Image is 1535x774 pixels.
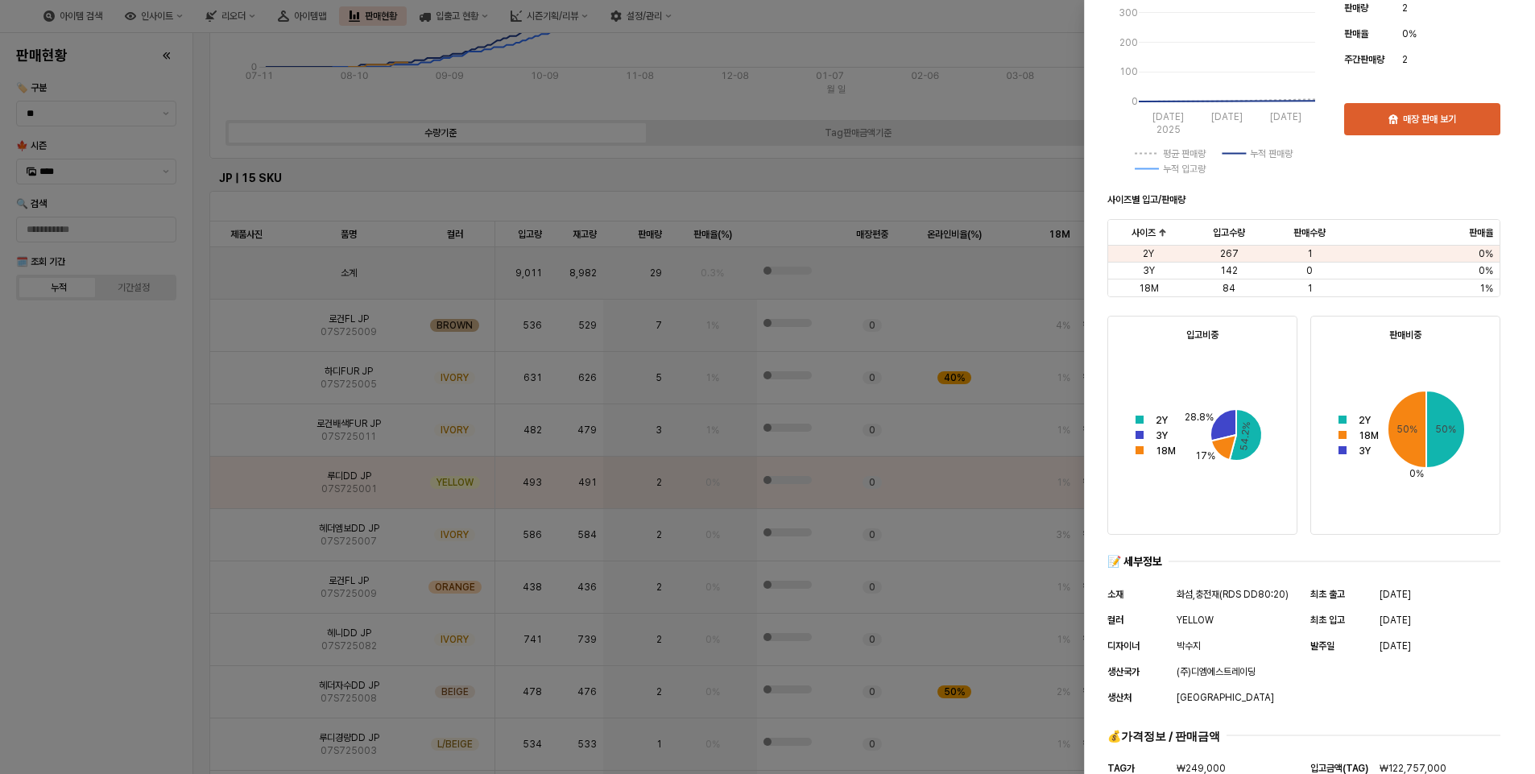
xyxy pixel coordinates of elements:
span: 1% [1479,282,1493,295]
span: 판매율 [1469,226,1493,239]
span: 생산처 [1107,692,1132,703]
div: 📝 세부정보 [1107,554,1162,569]
span: 소재 [1107,589,1123,600]
span: 1 [1307,247,1313,260]
div: 💰가격정보 / 판매금액 [1107,728,1220,743]
span: 84 [1223,282,1235,295]
p: 매장 판매 보기 [1403,113,1456,126]
span: 1 [1307,282,1313,295]
span: YELLOW [1177,612,1214,628]
span: 0% [1479,264,1493,277]
span: 142 [1220,264,1238,277]
span: 발주일 [1310,640,1334,652]
strong: 입고비중 [1186,329,1218,341]
span: [DATE] [1380,612,1411,628]
span: 판매수량 [1293,226,1326,239]
span: 컬러 [1107,615,1123,626]
span: 267 [1220,247,1239,260]
span: (주)디엠에스트레이딩 [1177,664,1256,680]
span: 디자이너 [1107,640,1140,652]
span: 박수지 [1177,638,1201,654]
span: 2 [1402,52,1408,68]
span: 0% [1479,247,1493,260]
span: 최초 입고 [1310,615,1345,626]
strong: 판매비중 [1389,329,1421,341]
span: 판매율 [1344,28,1368,39]
span: 입고금액(TAG) [1310,763,1368,774]
span: [DATE] [1380,638,1411,654]
span: 0% [1402,26,1417,42]
span: 0 [1306,264,1313,277]
span: [GEOGRAPHIC_DATA] [1177,689,1274,706]
span: 2Y [1143,247,1154,260]
button: 매장 판매 보기 [1344,103,1500,135]
strong: 사이즈별 입고/판매량 [1107,194,1185,205]
span: 생산국가 [1107,666,1140,677]
span: 3Y [1143,264,1155,277]
span: 입고수량 [1213,226,1245,239]
span: 최초 출고 [1310,589,1345,600]
span: [DATE] [1380,586,1411,602]
span: 사이즈 [1132,226,1156,239]
span: TAG가 [1107,763,1135,774]
span: 18M [1139,282,1159,295]
span: 화섬,충전재(RDS DD80:20) [1177,586,1289,602]
span: 판매량 [1344,2,1368,14]
span: 주간판매량 [1344,54,1384,65]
